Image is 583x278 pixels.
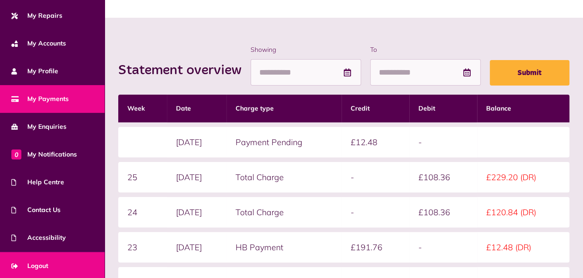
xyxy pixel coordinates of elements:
span: Logout [11,261,48,271]
td: - [409,127,477,157]
td: [DATE] [167,162,226,192]
td: 23 [118,232,167,263]
td: Total Charge [226,197,342,227]
td: - [342,162,409,192]
td: £108.36 [409,197,477,227]
span: My Enquiries [11,122,66,131]
th: Debit [409,95,477,122]
td: [DATE] [167,232,226,263]
span: Help Centre [11,177,64,187]
td: [DATE] [167,197,226,227]
th: Credit [342,95,409,122]
span: My Profile [11,66,58,76]
td: 25 [118,162,167,192]
td: Total Charge [226,162,342,192]
label: To [370,45,481,55]
td: £12.48 [342,127,409,157]
th: Balance [477,95,569,122]
span: Contact Us [11,205,60,215]
td: 24 [118,197,167,227]
td: - [342,197,409,227]
label: Showing [251,45,361,55]
td: £120.84 (DR) [477,197,569,227]
span: My Repairs [11,11,62,20]
td: - [409,232,477,263]
span: My Accounts [11,39,66,48]
td: £191.76 [342,232,409,263]
th: Date [167,95,226,122]
button: Submit [490,60,569,86]
td: [DATE] [167,127,226,157]
h2: Statement overview [118,62,251,79]
span: 0 [11,149,21,159]
td: Payment Pending [226,127,342,157]
td: HB Payment [226,232,342,263]
span: My Payments [11,94,69,104]
th: Week [118,95,167,122]
span: Accessibility [11,233,66,243]
td: £12.48 (DR) [477,232,569,263]
td: £108.36 [409,162,477,192]
td: £229.20 (DR) [477,162,569,192]
span: My Notifications [11,150,77,159]
th: Charge type [226,95,342,122]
